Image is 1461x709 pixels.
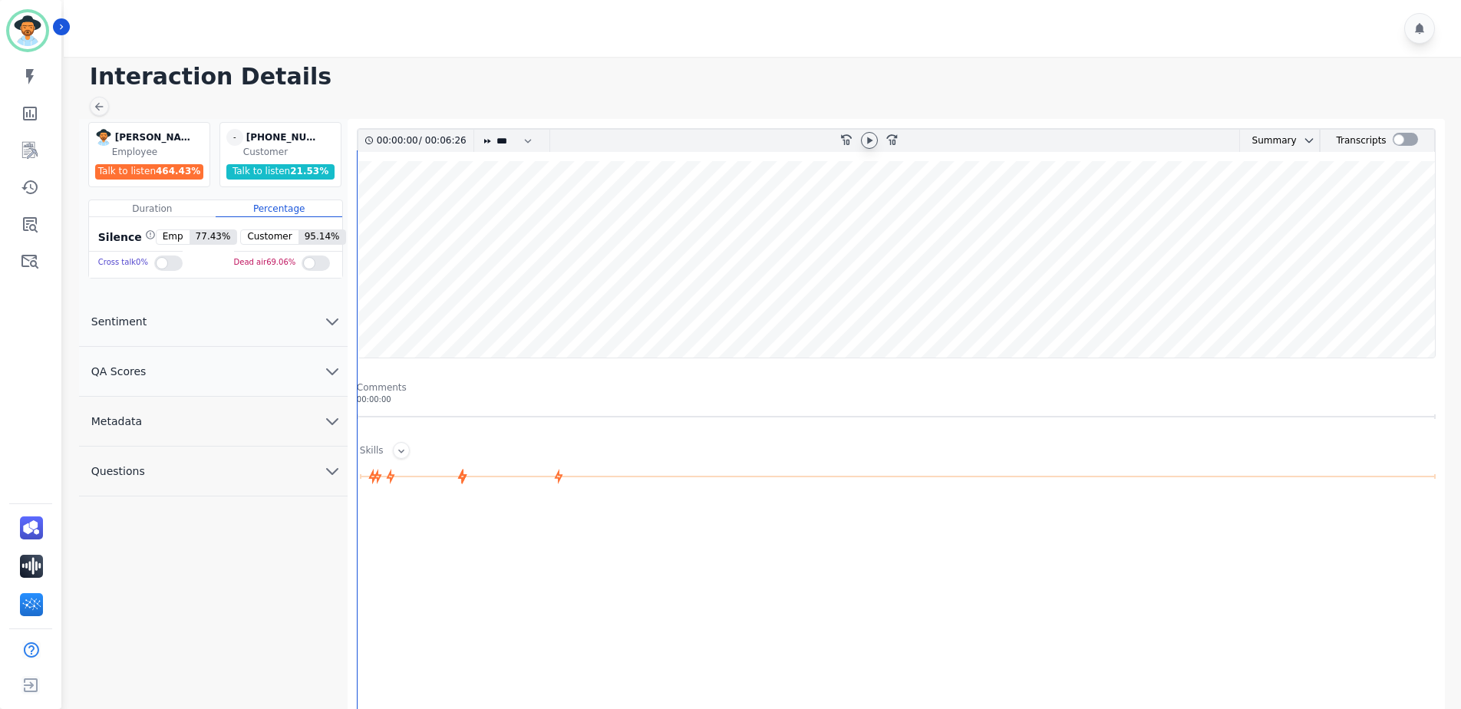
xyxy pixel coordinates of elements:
div: Duration [89,200,216,217]
div: Cross talk 0 % [98,252,148,274]
div: 00:00:00 [377,130,419,152]
div: / [377,130,470,152]
div: Silence [95,229,156,245]
div: 00:00:00 [357,394,1436,405]
div: Transcripts [1336,130,1386,152]
button: Metadata chevron down [79,397,348,447]
span: 77.43 % [190,230,237,244]
span: Emp [157,230,190,244]
span: QA Scores [79,364,159,379]
span: 21.53 % [290,166,328,176]
div: Summary [1240,130,1297,152]
img: Bordered avatar [9,12,46,49]
span: Customer [241,230,298,244]
span: 95.14 % [298,230,346,244]
div: Talk to listen [226,164,335,180]
div: 00:06:26 [422,130,464,152]
div: [PHONE_NUMBER] [246,129,323,146]
div: Employee [112,146,206,158]
div: Customer [243,146,338,158]
h1: Interaction Details [90,63,1446,91]
span: Questions [79,463,157,479]
div: [PERSON_NAME] [115,129,192,146]
button: QA Scores chevron down [79,347,348,397]
svg: chevron down [323,362,341,381]
button: Sentiment chevron down [79,297,348,347]
span: 464.43 % [156,166,200,176]
span: Metadata [79,414,154,429]
svg: chevron down [323,312,341,331]
svg: chevron down [323,462,341,480]
div: Talk to listen [95,164,204,180]
div: Comments [357,381,1436,394]
button: chevron down [1297,134,1315,147]
div: Skills [360,444,384,459]
button: Questions chevron down [79,447,348,496]
span: - [226,129,243,146]
svg: chevron down [1303,134,1315,147]
div: Percentage [216,200,342,217]
svg: chevron down [323,412,341,430]
div: Dead air 69.06 % [234,252,296,274]
span: Sentiment [79,314,159,329]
